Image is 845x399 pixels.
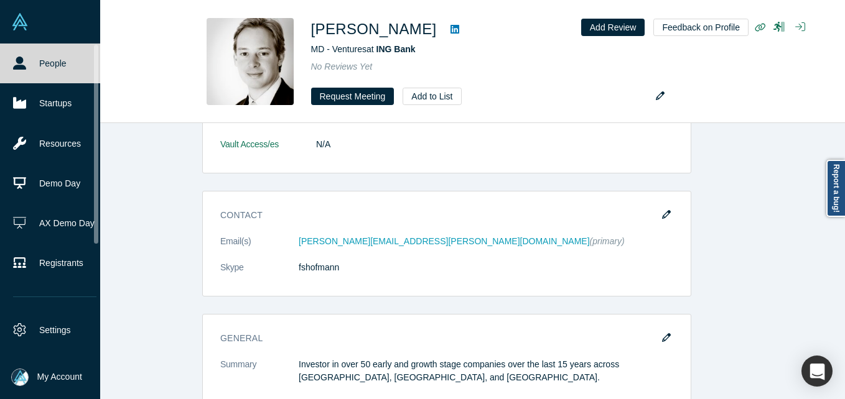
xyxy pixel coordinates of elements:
[316,138,673,151] dd: N/A
[220,235,299,261] dt: Email(s)
[826,160,845,217] a: Report a bug!
[590,236,625,246] span: (primary)
[11,369,82,386] button: My Account
[299,236,590,246] a: [PERSON_NAME][EMAIL_ADDRESS][PERSON_NAME][DOMAIN_NAME]
[403,88,461,105] button: Add to List
[220,358,299,397] dt: Summary
[11,369,29,386] img: Mia Scott's Account
[311,88,394,105] button: Request Meeting
[376,44,416,54] a: ING Bank
[299,358,673,384] p: Investor in over 50 early and growth stage companies over the last 15 years across [GEOGRAPHIC_DA...
[220,332,656,345] h3: General
[220,209,656,222] h3: Contact
[220,138,316,164] dt: Vault Access/es
[220,261,299,287] dt: Skype
[207,18,294,105] img: Frederic Hofmann's Profile Image
[653,19,749,36] button: Feedback on Profile
[311,62,373,71] span: No Reviews Yet
[37,370,82,383] span: My Account
[299,261,673,274] dd: fshofmann
[11,13,29,30] img: Alchemist Vault Logo
[581,19,645,36] button: Add Review
[311,44,416,54] span: MD - Ventures at
[220,112,316,138] dt: Alchemist Roles
[311,18,437,40] h1: [PERSON_NAME]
